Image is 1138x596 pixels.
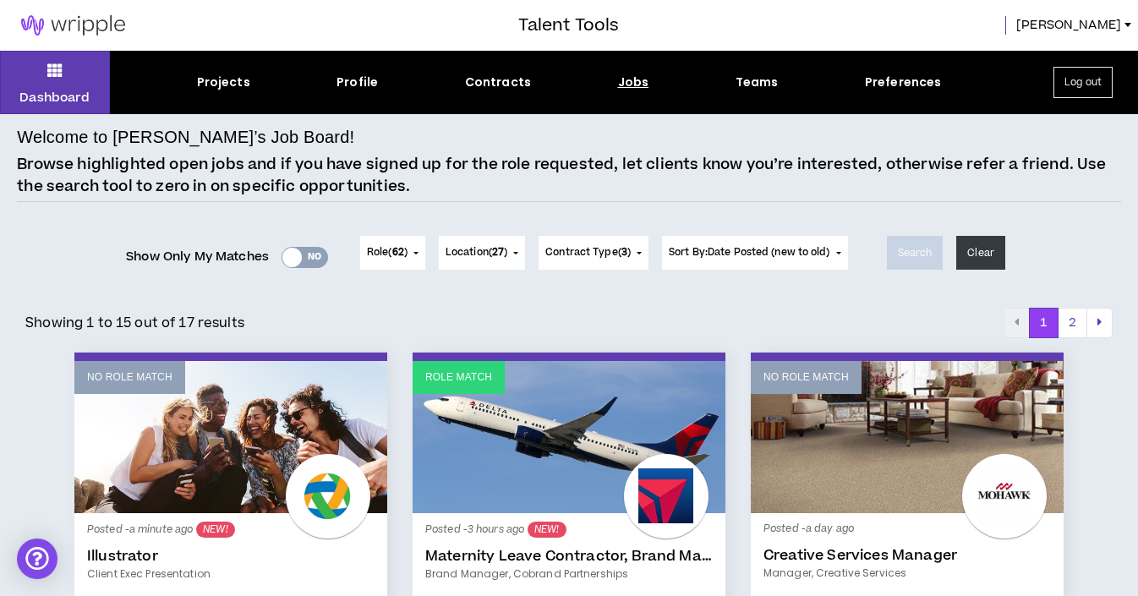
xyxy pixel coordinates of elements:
button: Clear [956,236,1005,270]
div: Projects [197,74,250,91]
a: No Role Match [751,361,1064,513]
span: 27 [492,245,504,260]
button: Role(62) [360,236,425,270]
p: Posted - a minute ago [87,522,375,538]
p: Dashboard [19,89,90,107]
a: Manager, Creative Services [763,566,1051,581]
p: Showing 1 to 15 out of 17 results [25,313,244,333]
span: 62 [392,245,404,260]
p: Posted - a day ago [763,522,1051,537]
span: Sort By: Date Posted (new to old) [669,245,830,260]
a: Role Match [413,361,725,513]
p: No Role Match [87,369,172,385]
button: Sort By:Date Posted (new to old) [662,236,848,270]
div: Teams [736,74,779,91]
button: Search [887,236,944,270]
div: Contracts [465,74,531,91]
p: Browse highlighted open jobs and if you have signed up for the role requested, let clients know y... [17,154,1121,197]
button: 1 [1029,308,1059,338]
a: Illustrator [87,548,375,565]
a: Client Exec Presentation [87,566,375,582]
sup: NEW! [528,522,566,538]
p: No Role Match [763,369,849,385]
sup: NEW! [196,522,234,538]
button: Log out [1053,67,1113,98]
span: Show Only My Matches [126,244,269,270]
span: Location ( ) [446,245,507,260]
span: 3 [621,245,627,260]
button: Contract Type(3) [539,236,648,270]
div: Preferences [865,74,942,91]
p: Role Match [425,369,492,385]
div: Profile [336,74,378,91]
span: Role ( ) [367,245,408,260]
span: Contract Type ( ) [545,245,631,260]
a: No Role Match [74,361,387,513]
a: Creative Services Manager [763,547,1051,564]
h3: Talent Tools [518,13,619,38]
a: Maternity Leave Contractor, Brand Marketing Manager (Cobrand Partnerships) [425,548,713,565]
button: Location(27) [439,236,525,270]
nav: pagination [1004,308,1113,338]
button: 2 [1058,308,1087,338]
p: Posted - 3 hours ago [425,522,713,538]
div: Open Intercom Messenger [17,539,57,579]
span: [PERSON_NAME] [1016,16,1121,35]
a: Brand Manager, Cobrand Partnerships [425,566,713,582]
h4: Welcome to [PERSON_NAME]’s Job Board! [17,124,354,150]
